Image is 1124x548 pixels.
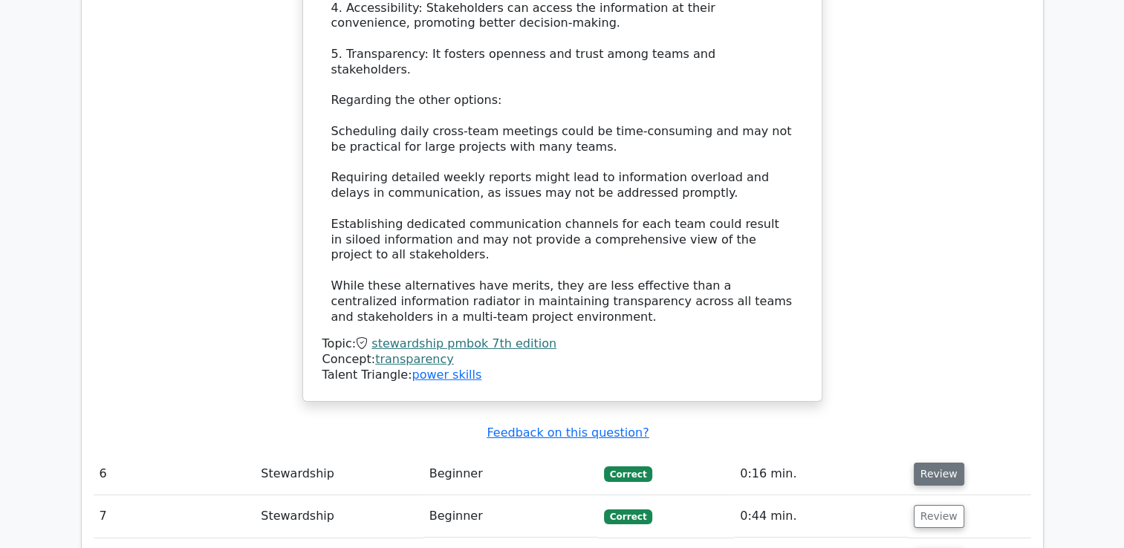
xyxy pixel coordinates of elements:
div: Concept: [322,352,802,368]
td: 7 [94,495,256,538]
span: Correct [604,509,652,524]
a: transparency [375,352,454,366]
a: Feedback on this question? [487,425,649,440]
div: Topic: [322,336,802,352]
td: 6 [94,453,256,495]
button: Review [914,505,964,528]
td: Beginner [423,453,598,495]
td: 0:44 min. [734,495,908,538]
td: Stewardship [255,453,423,495]
a: stewardship pmbok 7th edition [371,336,556,350]
button: Review [914,463,964,486]
a: power skills [412,368,481,382]
span: Correct [604,466,652,481]
td: Beginner [423,495,598,538]
td: Stewardship [255,495,423,538]
div: Talent Triangle: [322,336,802,382]
td: 0:16 min. [734,453,908,495]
